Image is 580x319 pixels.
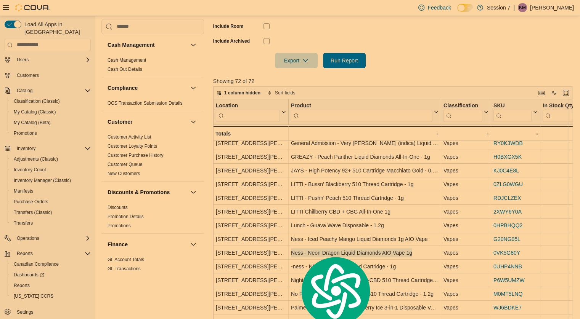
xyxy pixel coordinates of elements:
a: P6W5UMZW [493,277,525,283]
div: Palmetto - Pink Burst & Melonberry Ice 3-in-1 Disposable Vape 1g [291,303,439,312]
button: Catalog [14,86,35,95]
button: Reports [8,280,94,291]
span: Settings [17,309,33,315]
div: Product [291,102,432,109]
a: Transfers [11,219,36,228]
button: Reports [2,248,94,259]
div: Vapes [443,193,488,203]
div: Kate McCarthy [518,3,527,12]
button: Customer [108,118,187,126]
p: | [513,3,515,12]
span: Manifests [11,187,91,196]
span: Customer Loyalty Points [108,143,157,149]
label: Include Archived [213,38,250,44]
span: My Catalog (Beta) [11,118,91,127]
div: Location [216,102,280,121]
a: Inventory Manager (Classic) [11,176,74,185]
div: [STREET_ADDRESS][PERSON_NAME][PERSON_NAME] [216,248,286,257]
button: Users [14,55,32,64]
div: No Future - Bubble Funk Hybrid 510 Thread Cartridge - 1.2g [291,289,439,298]
button: Enter fullscreen [561,88,570,97]
span: My Catalog (Classic) [14,109,56,115]
div: Vapes [443,289,488,298]
span: GL Transactions [108,266,141,272]
a: Transfers (Classic) [11,208,55,217]
span: Transfers [14,220,33,226]
div: Classification [443,102,482,121]
span: Adjustments (Classic) [11,155,91,164]
a: Canadian Compliance [11,260,62,269]
button: Promotions [8,128,94,139]
button: My Catalog (Classic) [8,107,94,117]
button: Compliance [189,83,198,93]
a: Classification (Classic) [11,97,63,106]
span: Operations [17,235,39,241]
a: RDJCLZEX [493,195,521,201]
button: Customers [2,70,94,81]
button: Users [2,54,94,65]
button: Customer [189,117,198,126]
span: Feedback [427,4,451,11]
span: Canadian Compliance [11,260,91,269]
h3: Customer [108,118,132,126]
button: Inventory [14,144,39,153]
span: Adjustments (Classic) [14,156,58,162]
button: Catalog [2,85,94,96]
a: 0ZLG0WGU [493,181,523,187]
h3: Compliance [108,84,138,92]
a: Settings [14,308,36,317]
div: [STREET_ADDRESS][PERSON_NAME][PERSON_NAME] [216,193,286,203]
button: Inventory Count [8,164,94,175]
span: Reports [11,281,91,290]
span: Reports [14,249,91,258]
div: Vapes [443,248,488,257]
button: Inventory [2,143,94,154]
span: Discounts [108,204,128,211]
span: KM [519,3,526,12]
div: [STREET_ADDRESS][PERSON_NAME][PERSON_NAME] [216,289,286,298]
button: Compliance [108,84,187,92]
div: Compliance [101,99,204,111]
div: Vapes [443,262,488,271]
span: Promotions [14,130,37,136]
p: Session 7 [487,3,510,12]
div: LITTI - Bussn' Blackberry 510 Thread Cartridge - 1g [291,180,439,189]
span: Users [14,55,91,64]
a: Customer Activity List [108,134,151,140]
div: [STREET_ADDRESS][PERSON_NAME][PERSON_NAME] [216,221,286,230]
a: Purchase Orders [11,197,51,206]
a: Promotions [108,223,131,228]
span: Purchase Orders [14,199,48,205]
a: WJ6BDKE7 [493,305,522,311]
div: - [291,129,439,138]
button: Discounts & Promotions [108,188,187,196]
div: In Stock Qty [543,102,578,109]
a: New Customers [108,171,140,176]
button: [US_STATE] CCRS [8,291,94,301]
h3: Finance [108,241,128,248]
button: Discounts & Promotions [189,188,198,197]
input: Dark Mode [457,4,473,12]
span: Operations [14,234,91,243]
div: [STREET_ADDRESS][PERSON_NAME][PERSON_NAME] [216,276,286,285]
p: Showing 72 of 72 [213,77,576,85]
span: Cash Management [108,57,146,63]
a: OCS Transaction Submission Details [108,100,183,106]
span: New Customers [108,171,140,177]
button: Export [275,53,318,68]
div: Ness - Iced Peachy Mango Liquid Diamonds 1g AIO Vape [291,234,439,244]
span: My Catalog (Classic) [11,107,91,116]
span: Transfers (Classic) [11,208,91,217]
span: Promotions [11,129,91,138]
a: Inventory Count [11,165,49,174]
span: Catalog [17,88,32,94]
a: Dashboards [11,270,47,279]
button: Finance [189,240,198,249]
a: 0VK5G80Y [493,250,520,256]
button: Product [291,102,439,121]
div: -ness - Ninja Fruit 510 Thread Cartridge - 1g [291,262,439,271]
div: [STREET_ADDRESS][PERSON_NAME][PERSON_NAME] [216,180,286,189]
span: Inventory Manager (Classic) [11,176,91,185]
a: Promotion Details [108,214,144,219]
